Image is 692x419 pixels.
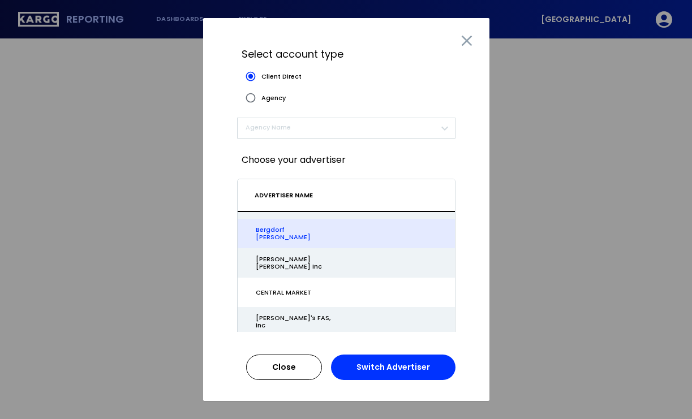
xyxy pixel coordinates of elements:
span: ADVERTISER NAME [255,191,313,200]
p: Choose your advertiser [237,139,455,179]
button: Close [246,355,322,380]
div: Bergdorf [PERSON_NAME] [256,226,356,241]
span: Agency [261,94,286,102]
span: ​ [246,122,437,135]
span: Client Direct [261,73,302,80]
p: Select account type [242,45,451,64]
div: [PERSON_NAME] [PERSON_NAME] Inc [256,256,356,270]
div: Switch Advertiser [356,364,430,370]
button: Switch Advertiser [331,355,455,380]
div: [PERSON_NAME]'s FAS, Inc [256,314,356,329]
div: CENTRAL MARKET [256,289,356,296]
div: Close [272,364,296,370]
